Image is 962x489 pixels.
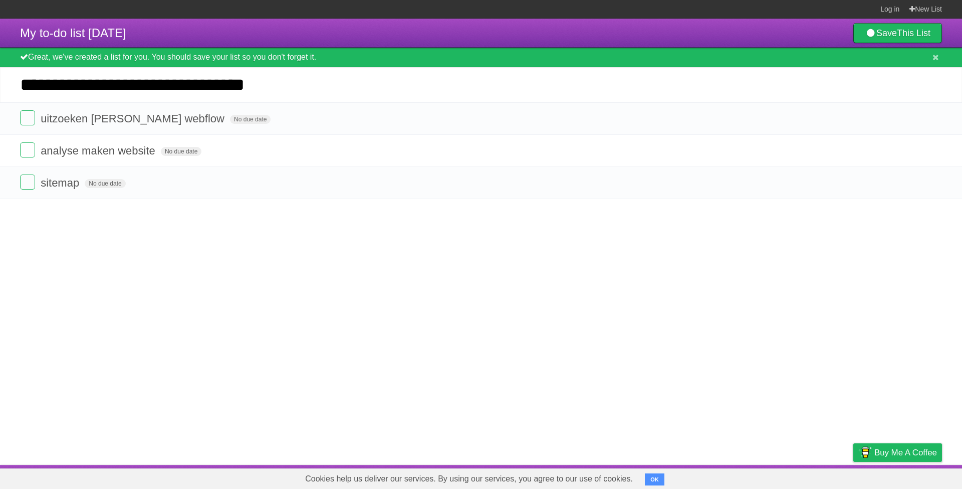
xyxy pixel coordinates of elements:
[645,473,664,485] button: OK
[295,469,643,489] span: Cookies help us deliver our services. By using our services, you agree to our use of cookies.
[230,115,271,124] span: No due date
[753,467,794,486] a: Developers
[20,142,35,157] label: Done
[85,179,125,188] span: No due date
[20,110,35,125] label: Done
[897,28,930,38] b: This List
[41,144,158,157] span: analyse maken website
[806,467,828,486] a: Terms
[874,444,937,461] span: Buy me a coffee
[853,443,942,462] a: Buy me a coffee
[41,112,227,125] span: uitzoeken [PERSON_NAME] webflow
[720,467,741,486] a: About
[20,26,126,40] span: My to-do list [DATE]
[161,147,201,156] span: No due date
[879,467,942,486] a: Suggest a feature
[20,175,35,190] label: Done
[41,177,82,189] span: sitemap
[840,467,866,486] a: Privacy
[853,23,942,43] a: SaveThis List
[858,444,872,461] img: Buy me a coffee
